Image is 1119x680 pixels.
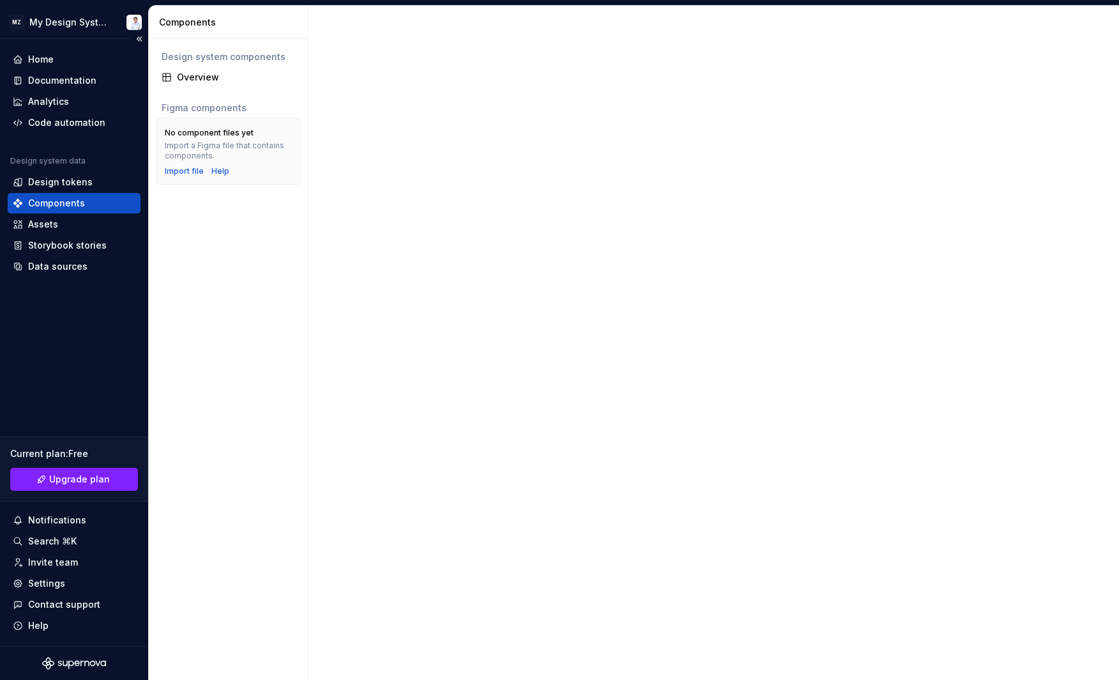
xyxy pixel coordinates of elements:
a: Settings [8,573,141,594]
div: Code automation [28,116,105,129]
a: Help [211,166,229,176]
button: Import file [165,166,204,176]
a: Storybook stories [8,235,141,256]
div: Import a Figma file that contains components. [165,141,292,161]
div: Design tokens [28,176,93,189]
button: Collapse sidebar [130,30,148,48]
a: Assets [8,214,141,235]
svg: Supernova Logo [42,657,106,670]
button: MZMy Design SystemChristian Heydt [3,8,146,36]
a: Data sources [8,256,141,277]
div: MZ [9,15,24,30]
div: Data sources [28,260,88,273]
div: Components [28,197,85,210]
img: Christian Heydt [126,15,142,30]
div: Help [28,619,49,632]
div: Invite team [28,556,78,569]
a: Home [8,49,141,70]
button: Upgrade plan [10,468,138,491]
div: No component files yet [165,128,254,138]
button: Contact support [8,594,141,615]
div: Analytics [28,95,69,108]
div: Design system components [162,50,295,63]
span: Upgrade plan [49,473,110,486]
button: Search ⌘K [8,531,141,552]
div: Settings [28,577,65,590]
div: Overview [177,71,295,84]
button: Help [8,615,141,636]
div: Components [159,16,303,29]
div: Notifications [28,514,86,527]
button: Notifications [8,510,141,530]
div: Home [28,53,54,66]
div: Figma components [162,102,295,114]
div: Assets [28,218,58,231]
a: Code automation [8,112,141,133]
div: Storybook stories [28,239,107,252]
div: Current plan : Free [10,447,138,460]
div: My Design System [29,16,111,29]
div: Search ⌘K [28,535,77,548]
a: Documentation [8,70,141,91]
div: Documentation [28,74,96,87]
div: Design system data [10,156,86,166]
a: Design tokens [8,172,141,192]
a: Overview [156,67,300,88]
a: Components [8,193,141,213]
a: Invite team [8,552,141,573]
div: Contact support [28,598,100,611]
a: Analytics [8,91,141,112]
